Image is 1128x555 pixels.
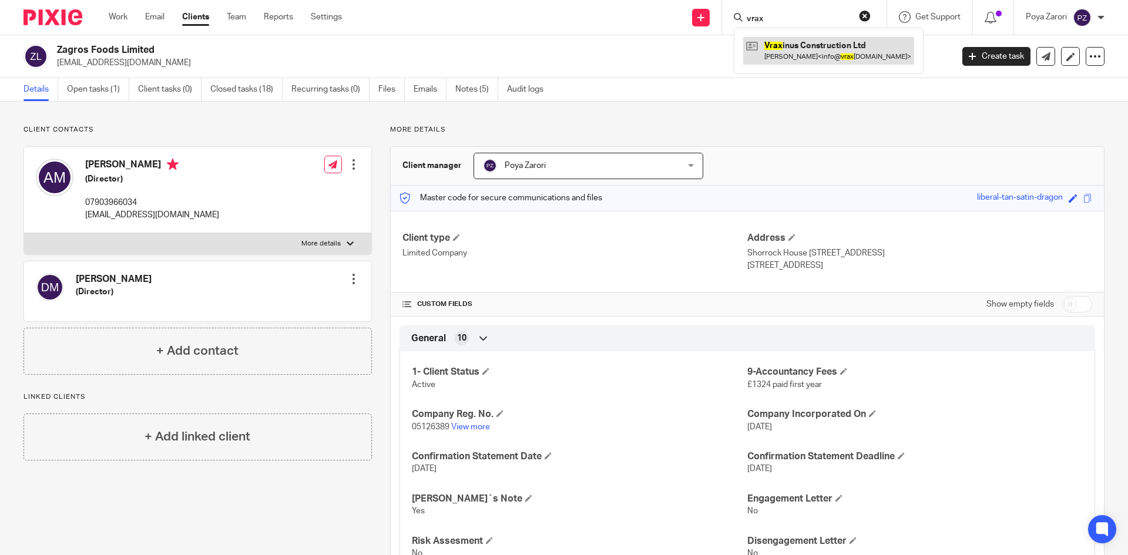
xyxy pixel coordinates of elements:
[986,298,1054,310] label: Show empty fields
[138,78,202,101] a: Client tasks (0)
[36,273,64,301] img: svg%3E
[747,232,1092,244] h4: Address
[747,247,1092,259] p: Shorrock House [STREET_ADDRESS]
[412,507,425,515] span: Yes
[412,381,435,389] span: Active
[457,332,466,344] span: 10
[411,332,446,345] span: General
[109,11,127,23] a: Work
[747,408,1083,421] h4: Company Incorporated On
[412,408,747,421] h4: Company Reg. No.
[227,11,246,23] a: Team
[23,392,372,402] p: Linked clients
[747,260,1092,271] p: [STREET_ADDRESS]
[390,125,1104,134] p: More details
[85,209,219,221] p: [EMAIL_ADDRESS][DOMAIN_NAME]
[301,239,341,248] p: More details
[747,423,772,431] span: [DATE]
[412,535,747,547] h4: Risk Assesment
[85,159,219,173] h4: [PERSON_NAME]
[57,44,767,56] h2: Zagros Foods Limited
[414,78,446,101] a: Emails
[182,11,209,23] a: Clients
[291,78,370,101] a: Recurring tasks (0)
[85,173,219,185] h5: (Director)
[412,450,747,463] h4: Confirmation Statement Date
[412,423,449,431] span: 05126389
[156,342,239,360] h4: + Add contact
[76,286,152,298] h5: (Director)
[1026,11,1067,23] p: Poya Zarori
[747,450,1083,463] h4: Confirmation Statement Deadline
[412,366,747,378] h4: 1- Client Status
[747,507,758,515] span: No
[311,11,342,23] a: Settings
[746,14,851,25] input: Search
[915,13,961,21] span: Get Support
[451,423,490,431] a: View more
[455,78,498,101] a: Notes (5)
[412,493,747,505] h4: [PERSON_NAME]`s Note
[264,11,293,23] a: Reports
[962,47,1030,66] a: Create task
[747,535,1083,547] h4: Disengagement Letter
[145,11,164,23] a: Email
[23,44,48,69] img: svg%3E
[859,10,871,22] button: Clear
[412,465,437,473] span: [DATE]
[85,197,219,208] p: 07903966034
[402,300,747,309] h4: CUSTOM FIELDS
[76,273,152,285] h4: [PERSON_NAME]
[57,57,945,69] p: [EMAIL_ADDRESS][DOMAIN_NAME]
[167,159,179,170] i: Primary
[747,465,772,473] span: [DATE]
[210,78,283,101] a: Closed tasks (18)
[747,381,822,389] span: £1324 paid first year
[402,160,462,171] h3: Client manager
[36,159,73,196] img: svg%3E
[1073,8,1092,27] img: svg%3E
[747,493,1083,505] h4: Engagement Letter
[67,78,129,101] a: Open tasks (1)
[399,192,602,204] p: Master code for secure communications and files
[747,366,1083,378] h4: 9-Accountancy Fees
[23,78,58,101] a: Details
[483,159,497,173] img: svg%3E
[505,162,546,170] span: Poya Zarori
[402,232,747,244] h4: Client type
[23,9,82,25] img: Pixie
[402,247,747,259] p: Limited Company
[507,78,552,101] a: Audit logs
[145,428,250,446] h4: + Add linked client
[378,78,405,101] a: Files
[23,125,372,134] p: Client contacts
[977,191,1063,205] div: liberal-tan-satin-dragon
